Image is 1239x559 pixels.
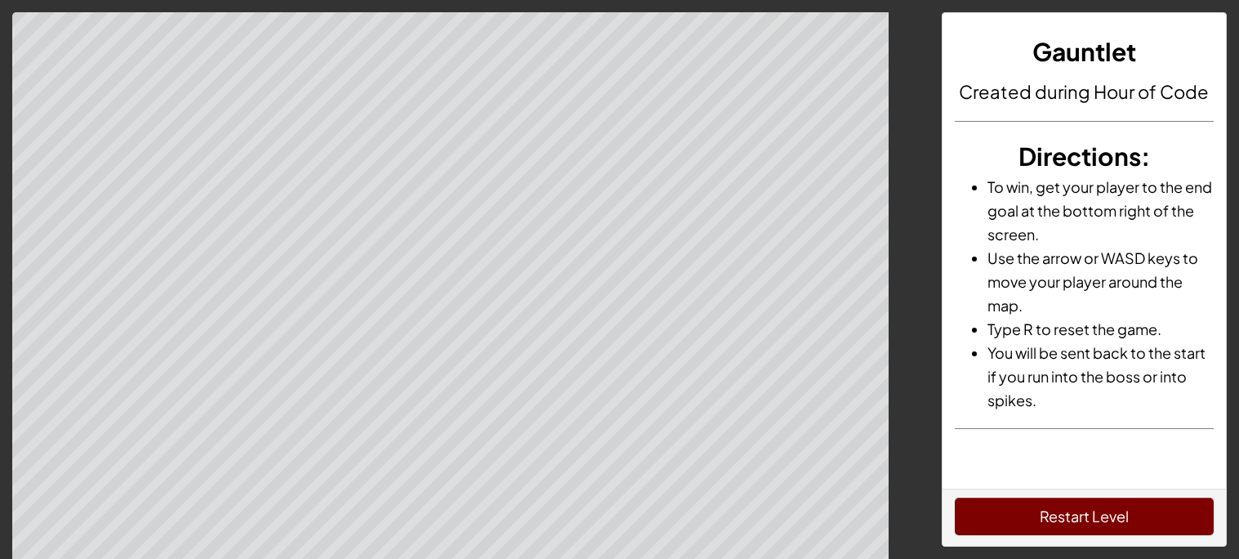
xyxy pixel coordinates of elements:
button: Restart Level [955,498,1214,535]
h4: Created during Hour of Code [955,78,1214,105]
li: Type R to reset the game. [987,317,1214,341]
span: Directions [1018,141,1141,172]
li: To win, get your player to the end goal at the bottom right of the screen. [987,175,1214,246]
h3: : [955,138,1214,175]
h3: Gauntlet [955,34,1214,70]
li: You will be sent back to the start if you run into the boss or into spikes. [987,341,1214,412]
li: Use the arrow or WASD keys to move your player around the map. [987,246,1214,317]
